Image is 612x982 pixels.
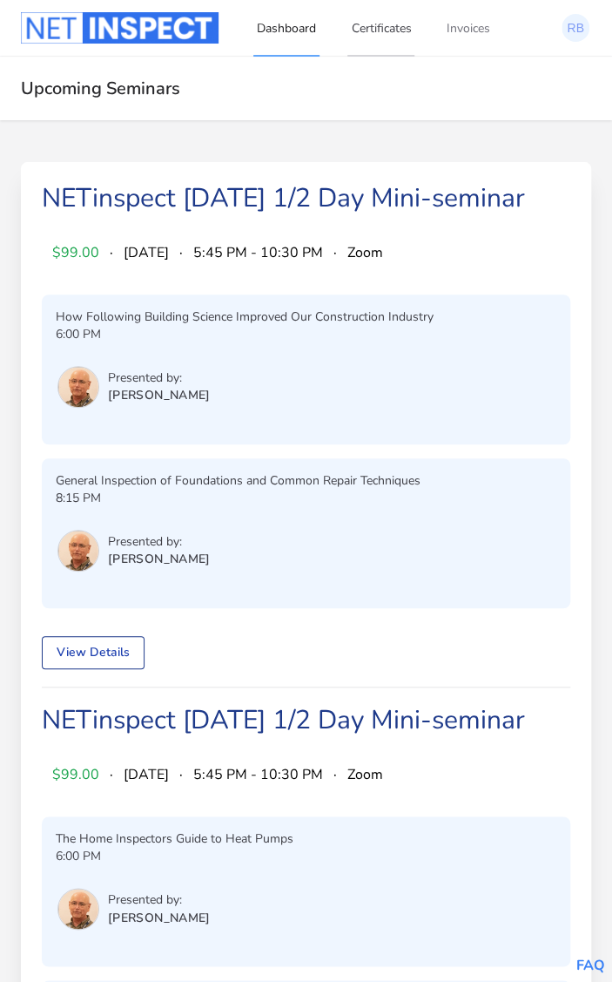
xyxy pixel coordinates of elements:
span: Zoom [347,764,383,785]
p: Presented by: [108,369,211,387]
p: 6:00 PM [56,848,556,865]
p: General Inspection of Foundations and Common Repair Techniques [56,472,556,490]
p: The Home Inspectors Guide to Heat Pumps [56,830,556,848]
span: 5:45 PM - 10:30 PM [193,764,323,785]
span: · [179,764,183,785]
span: $99.00 [52,764,99,785]
span: · [333,242,337,263]
p: Presented by: [108,533,211,551]
a: FAQ [576,955,605,974]
a: View Details [42,636,145,669]
p: [PERSON_NAME] [108,909,211,926]
p: 6:00 PM [56,326,556,343]
a: NETinspect [DATE] 1/2 Day Mini-seminar [42,702,525,738]
img: Rick Bates [562,14,589,42]
span: Zoom [347,242,383,263]
button: User menu [56,886,101,931]
span: [DATE] [124,764,169,785]
img: Tom Sherman [57,888,99,930]
span: · [333,764,337,785]
span: [DATE] [124,242,169,263]
h2: Upcoming Seminars [21,78,591,99]
a: NETinspect [DATE] 1/2 Day Mini-seminar [42,180,525,216]
span: · [110,764,113,785]
span: · [179,242,183,263]
p: How Following Building Science Improved Our Construction Industry [56,308,556,326]
p: [PERSON_NAME] [108,387,211,404]
img: Tom Sherman [57,366,99,408]
p: 8:15 PM [56,490,556,507]
span: 5:45 PM - 10:30 PM [193,242,323,263]
button: User menu [56,528,101,573]
span: · [110,242,113,263]
span: $99.00 [52,242,99,263]
button: User menu [56,364,101,410]
p: Presented by: [108,891,211,909]
p: [PERSON_NAME] [108,551,211,568]
img: Logo [21,12,219,44]
img: Tom Sherman [57,530,99,572]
